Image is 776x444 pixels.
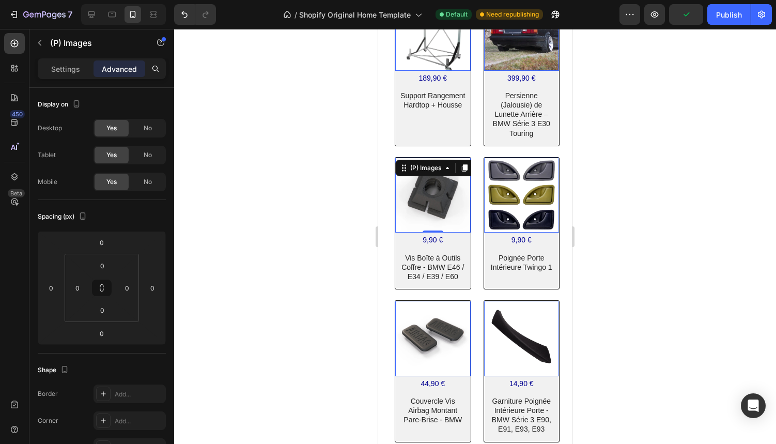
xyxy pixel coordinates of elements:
div: (P) Images [30,134,65,144]
input: 0px [70,280,85,296]
a: Vis Boîte à Outils Coffre - BMW E46 / E34 / E39 / E60 [21,223,88,254]
div: Border [38,389,58,399]
a: Garniture Poignée Intérieure Porte - BMW Série 3 E90, E91, E93, E93 [110,366,177,406]
a: Couvercle Vis Airbag Montant Pare-Brise - BMW [21,366,88,397]
a: Garniture Poignée Intérieure Porte - BMW Série 3 E90, E91, E93, E93 [106,272,181,347]
div: Add... [115,417,163,426]
div: Corner [38,416,58,425]
a: Poignée Porte Intérieure Twingo 1 [110,223,177,244]
div: Desktop [38,124,62,133]
div: 189,90 € [17,42,92,57]
div: Add... [115,390,163,399]
div: 399,90 € [106,42,181,57]
div: Open Intercom Messenger [741,393,766,418]
div: Tablet [38,150,56,160]
a: Support Rangement Hardtop + Housse [21,61,88,82]
span: Yes [106,150,117,160]
input: 0 [145,280,160,296]
span: Yes [106,124,117,133]
input: 0 [91,326,112,341]
input: 0px [92,302,113,318]
a: Vis Boîte à Outils Coffre - BMW E46 / E34 / E39 / E60 [17,129,92,204]
span: Yes [106,177,117,187]
input: 0px [119,280,135,296]
span: / [294,9,297,20]
img: Poignée Porte Intérieure Twingo 1 - Revvo [106,129,181,204]
p: Settings [51,64,80,74]
div: Display on [38,98,83,112]
div: Undo/Redo [174,4,216,25]
div: 450 [10,110,25,118]
div: 44,90 € [17,347,92,362]
div: 14,90 € [106,347,181,362]
div: Spacing (px) [38,210,89,224]
div: 9,90 € [17,204,92,219]
div: Publish [716,9,742,20]
button: Publish [707,4,751,25]
p: Advanced [102,64,137,74]
span: No [144,177,152,187]
a: Poignée Porte Intérieure Twingo 1 [106,129,181,204]
span: Need republishing [486,10,539,19]
span: No [144,124,152,133]
input: 0px [92,258,113,273]
div: 9,90 € [106,204,181,219]
div: Shape [38,363,71,377]
p: (P) Images [50,37,138,49]
img: Cache Vis Airbag Montant de Pare-Brise BMW - Revvo [17,272,92,347]
a: Persienne (Jalousie) de Lunette Arrière – BMW Série 3 E30 Touring [110,61,177,110]
iframe: Design area [378,29,572,444]
p: 7 [68,8,72,21]
span: Default [446,10,468,19]
div: Beta [8,189,25,197]
span: Shopify Original Home Template [299,9,411,20]
span: No [144,150,152,160]
img: Vis de Fixation Boîte à Outils de Coffre - BMW - Revvo [17,129,92,204]
img: Cache Poignée Intérieure Porte BMW E90 - Revvo [106,272,181,347]
input: 0 [43,280,59,296]
input: 0 [91,235,112,250]
button: 7 [4,4,77,25]
a: Couvercle Vis Airbag Montant Pare-Brise - BMW [17,272,92,347]
div: Mobile [38,177,57,187]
